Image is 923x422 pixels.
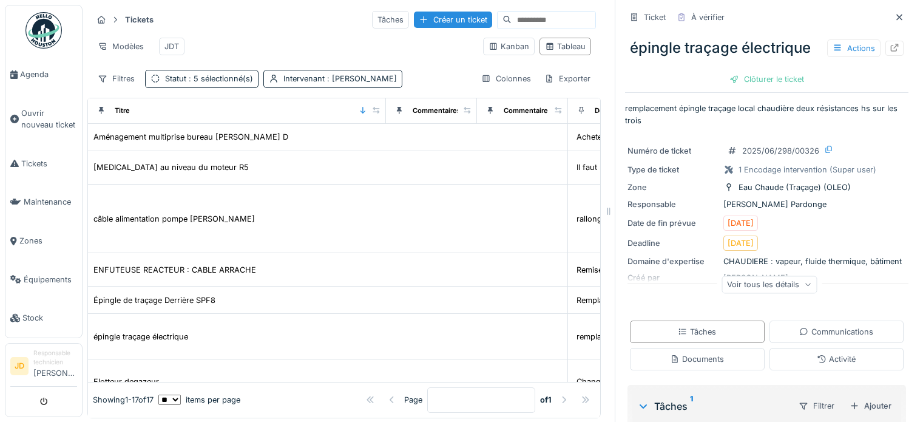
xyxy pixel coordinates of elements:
div: épingle traçage électrique [625,32,908,64]
strong: of 1 [540,395,552,406]
div: remplacement épingle traçage local chaudière de... [576,331,764,342]
div: Numéro de ticket [627,145,718,157]
div: Page [404,395,422,406]
div: Kanban [489,41,529,52]
div: Type de ticket [627,164,718,175]
div: [PERSON_NAME] Pardonge [627,199,906,210]
div: Ticket [644,12,666,23]
div: Responsable [627,199,718,210]
a: Agenda [5,55,82,94]
span: Stock [22,312,77,324]
span: : 5 sélectionné(s) [186,74,253,83]
div: Changement flotteur degazeur th66 +remise en se... [576,376,770,387]
sup: 1 [690,399,693,413]
div: Ajouter [845,398,896,414]
li: JD [10,357,29,375]
div: Responsable technicien [33,349,77,367]
div: items per page [158,395,240,406]
div: À vérifier [691,12,725,23]
div: Filtrer [793,397,840,415]
div: CHAUDIERE : vapeur, fluide thermique, bâtiment [627,256,906,267]
div: Communications [799,326,873,338]
div: Modèles [92,38,149,55]
span: Zones [19,235,77,247]
div: JDT [164,41,179,52]
div: Commentaires de clôture des tâches [413,106,535,116]
div: Voir tous les détails [722,276,817,293]
li: [PERSON_NAME] [33,349,77,384]
div: Statut [165,73,253,84]
div: Épingle de traçage Derrière SPF8 [93,294,215,306]
div: épingle traçage électrique [93,331,188,342]
a: Tickets [5,145,82,183]
div: Description [595,106,633,116]
div: Activité [817,353,856,365]
div: [MEDICAL_DATA] au niveau du moteur R5 [93,162,249,173]
div: [DATE] [728,217,754,229]
span: Ouvrir nouveau ticket [21,107,77,131]
div: Clôturer le ticket [725,71,809,87]
p: remplacement épingle traçage local chaudière deux résistances hs sur les trois [625,103,908,126]
div: Filtres [92,70,140,87]
span: : [PERSON_NAME] [325,74,397,83]
div: 1 Encodage intervention (Super user) [739,164,876,175]
div: Zone [627,182,718,193]
span: Tickets [21,158,77,169]
div: Tableau [545,41,586,52]
div: Actions [827,39,881,57]
div: Deadline [627,237,718,249]
div: ENFUTEUSE REACTEUR : CABLE ARRACHE [93,264,256,276]
div: Créer un ticket [414,12,492,28]
div: [DATE] [728,237,754,249]
div: Aménagement multiprise bureau [PERSON_NAME] D [93,131,288,143]
div: câble alimentation pompe [PERSON_NAME] [93,213,255,225]
div: 2025/06/298/00326 [742,145,819,157]
span: Maintenance [24,196,77,208]
div: Commentaire final [504,106,564,116]
a: Ouvrir nouveau ticket [5,94,82,145]
a: Stock [5,299,82,338]
span: Équipements [24,274,77,285]
div: Tâches [678,326,716,338]
div: Remise en place pour éviter que cela se reprodu... [576,264,762,276]
div: Tâches [372,11,409,29]
div: Date de fin prévue [627,217,718,229]
span: Agenda [20,69,77,80]
div: Domaine d'expertise [627,256,718,267]
img: Badge_color-CXgf-gQk.svg [25,12,62,49]
div: Il faut remplacer les roulements moteur [576,162,721,173]
strong: Tickets [120,14,158,26]
div: Showing 1 - 17 of 17 [93,395,154,406]
div: Remplacement de l'épingle de traçage + Contrôle [576,294,757,306]
div: Acheter 2 multiprises de 6 (cebeo) Acheter x mè... [576,131,763,143]
div: rallonger câble alimentation pompe [PERSON_NAME] [576,213,773,225]
div: Eau Chaude (Traçage) (OLEO) [739,182,851,193]
a: JD Responsable technicien[PERSON_NAME] [10,349,77,387]
div: Tâches [637,399,788,413]
div: Intervenant [283,73,397,84]
a: Maintenance [5,183,82,222]
a: Zones [5,222,82,260]
a: Équipements [5,260,82,299]
div: Colonnes [476,70,536,87]
div: Exporter [539,70,596,87]
div: Documents [670,353,724,365]
div: Flotteur degazeur [93,376,159,387]
div: Titre [115,106,130,116]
